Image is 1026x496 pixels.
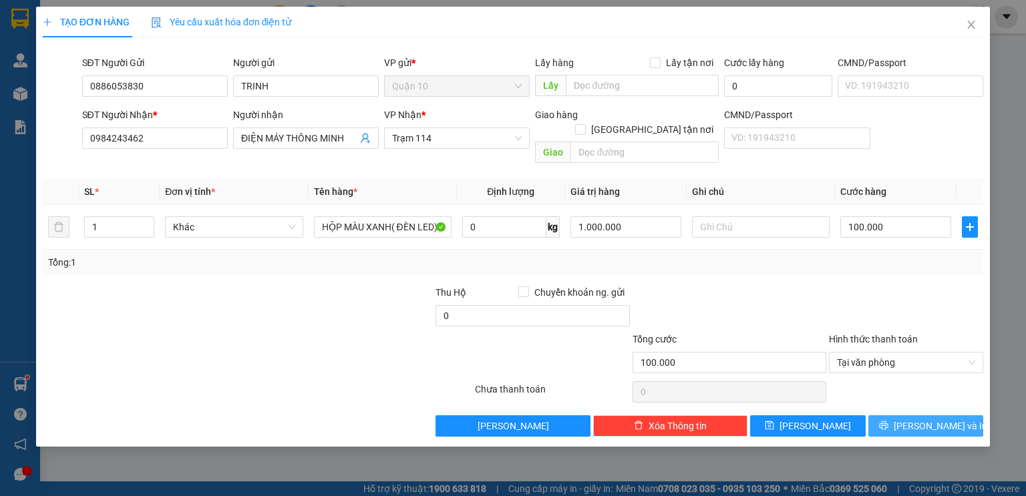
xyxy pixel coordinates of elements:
[724,75,832,97] input: Cước lấy hàng
[384,55,530,70] div: VP gửi
[546,216,560,238] span: kg
[780,419,851,433] span: [PERSON_NAME]
[535,57,574,68] span: Lấy hàng
[104,77,158,92] span: Trạm 114
[233,107,379,122] div: Người nhận
[51,33,148,48] strong: THIÊN PHÁT ĐẠT
[634,421,643,431] span: delete
[966,19,977,30] span: close
[570,186,620,197] span: Giá trị hàng
[765,421,774,431] span: save
[151,17,292,27] span: Yêu cầu xuất hóa đơn điện tử
[724,107,870,122] div: CMND/Passport
[165,186,215,197] span: Đơn vị tính
[633,334,677,344] span: Tổng cước
[829,334,918,344] label: Hình thức thanh toán
[868,415,984,437] button: printer[PERSON_NAME] và In
[661,55,719,70] span: Lấy tận nơi
[724,57,784,68] label: Cước lấy hàng
[43,17,130,27] span: TẠO ĐƠN HÀNG
[487,186,534,197] span: Định lượng
[586,122,719,137] span: [GEOGRAPHIC_DATA] tận nơi
[82,107,228,122] div: SĐT Người Nhận
[52,61,151,75] span: PHIẾU GỬI HÀNG
[57,17,144,31] strong: CTY XE KHÁCH
[384,109,421,120] span: VP Nhận
[30,94,88,105] span: TÂN CMND:
[436,415,590,437] button: [PERSON_NAME]
[953,7,990,44] button: Close
[314,216,452,238] input: VD: Bàn, Ghế
[22,6,93,17] span: Q102509150003
[879,421,888,431] span: printer
[436,287,466,298] span: Thu Hộ
[687,179,835,205] th: Ghi chú
[125,6,149,17] span: 08:46
[750,415,866,437] button: save[PERSON_NAME]
[42,77,158,92] span: Quận 10 ->
[593,415,747,437] button: deleteXóa Thông tin
[48,216,69,238] button: delete
[151,6,179,17] span: [DATE]
[151,17,162,28] img: icon
[392,128,522,148] span: Trạm 114
[963,222,977,232] span: plus
[82,55,228,70] div: SĐT Người Gửi
[474,382,631,405] div: Chưa thanh toán
[43,17,52,27] span: plus
[962,216,978,238] button: plus
[894,419,987,433] span: [PERSON_NAME] và In
[52,50,88,61] span: Quận 10
[570,216,681,238] input: 0
[173,217,295,237] span: Khác
[233,55,379,70] div: Người gửi
[535,75,566,96] span: Lấy
[649,419,707,433] span: Xóa Thông tin
[314,186,357,197] span: Tên hàng
[566,75,719,96] input: Dọc đường
[392,76,522,96] span: Quận 10
[4,94,88,105] strong: N.gửi:
[570,142,719,163] input: Dọc đường
[837,352,975,373] span: Tại văn phòng
[360,133,371,144] span: user-add
[84,186,95,197] span: SL
[37,50,162,61] strong: VP: SĐT:
[110,50,163,61] span: 0907696988
[838,55,983,70] div: CMND/Passport
[535,109,578,120] span: Giao hàng
[48,255,397,270] div: Tổng: 1
[529,285,630,300] span: Chuyển khoản ng. gửi
[535,142,570,163] span: Giao
[692,216,830,238] input: Ghi Chú
[840,186,886,197] span: Cước hàng
[478,419,549,433] span: [PERSON_NAME]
